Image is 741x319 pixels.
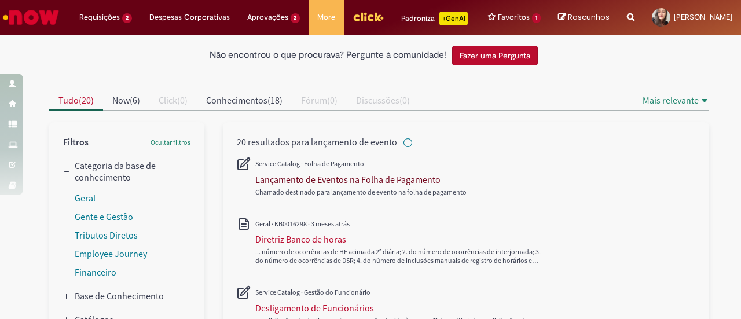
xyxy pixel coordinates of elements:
[674,12,732,22] span: [PERSON_NAME]
[558,12,610,23] a: Rascunhos
[291,13,300,23] span: 2
[532,13,541,23] span: 1
[353,8,384,25] img: click_logo_yellow_360x200.png
[122,13,132,23] span: 2
[149,12,230,23] span: Despesas Corporativas
[1,6,61,29] img: ServiceNow
[79,12,120,23] span: Requisições
[210,50,446,61] h2: Não encontrou o que procurava? Pergunte à comunidade!
[439,12,468,25] p: +GenAi
[247,12,288,23] span: Aprovações
[401,12,468,25] div: Padroniza
[317,12,335,23] span: More
[568,12,610,23] span: Rascunhos
[452,46,538,65] button: Fazer uma Pergunta
[498,12,530,23] span: Favoritos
